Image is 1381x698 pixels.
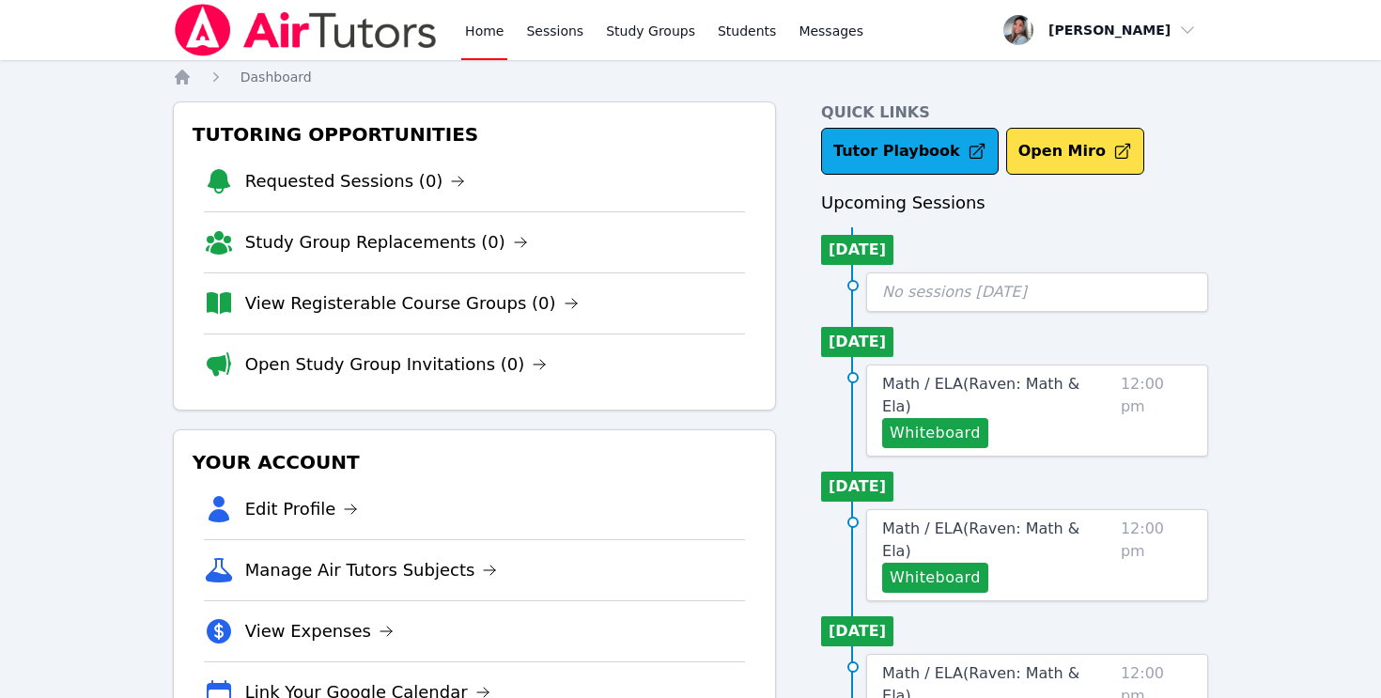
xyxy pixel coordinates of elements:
span: 12:00 pm [1121,373,1192,448]
span: Math / ELA ( Raven: Math & Ela ) [882,375,1079,415]
a: Edit Profile [245,496,359,522]
h4: Quick Links [821,101,1208,124]
a: Dashboard [241,68,312,86]
button: Whiteboard [882,563,988,593]
li: [DATE] [821,327,893,357]
span: Dashboard [241,70,312,85]
a: Math / ELA(Raven: Math & Ela) [882,518,1113,563]
a: Study Group Replacements (0) [245,229,528,256]
span: Math / ELA ( Raven: Math & Ela ) [882,520,1079,560]
nav: Breadcrumb [173,68,1209,86]
span: No sessions [DATE] [882,283,1027,301]
a: Tutor Playbook [821,128,999,175]
a: Requested Sessions (0) [245,168,466,194]
a: View Registerable Course Groups (0) [245,290,579,317]
li: [DATE] [821,235,893,265]
h3: Your Account [189,445,760,479]
button: Whiteboard [882,418,988,448]
span: 12:00 pm [1121,518,1192,593]
a: Manage Air Tutors Subjects [245,557,498,583]
li: [DATE] [821,616,893,646]
a: Open Study Group Invitations (0) [245,351,548,378]
span: Messages [799,22,863,40]
h3: Upcoming Sessions [821,190,1208,216]
h3: Tutoring Opportunities [189,117,760,151]
li: [DATE] [821,472,893,502]
a: View Expenses [245,618,394,644]
img: Air Tutors [173,4,439,56]
button: Open Miro [1006,128,1144,175]
a: Math / ELA(Raven: Math & Ela) [882,373,1113,418]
